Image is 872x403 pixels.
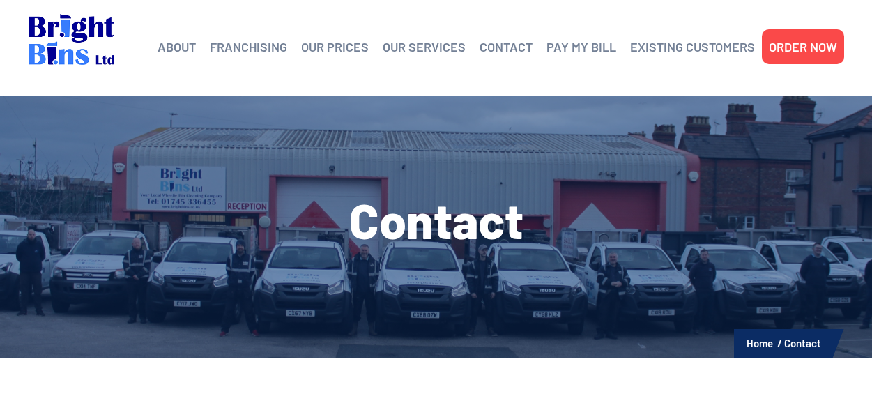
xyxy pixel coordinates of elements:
a: Home [747,337,773,349]
a: OUR PRICES [301,36,369,57]
h1: Contact [29,195,844,244]
a: ABOUT [158,36,196,57]
a: FRANCHISING [210,36,287,57]
a: CONTACT [480,36,533,57]
a: OUR SERVICES [383,36,466,57]
a: PAY MY BILL [546,36,616,57]
a: EXISTING CUSTOMERS [630,36,755,57]
a: ORDER NOW [769,36,837,57]
li: Contact [784,334,821,352]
